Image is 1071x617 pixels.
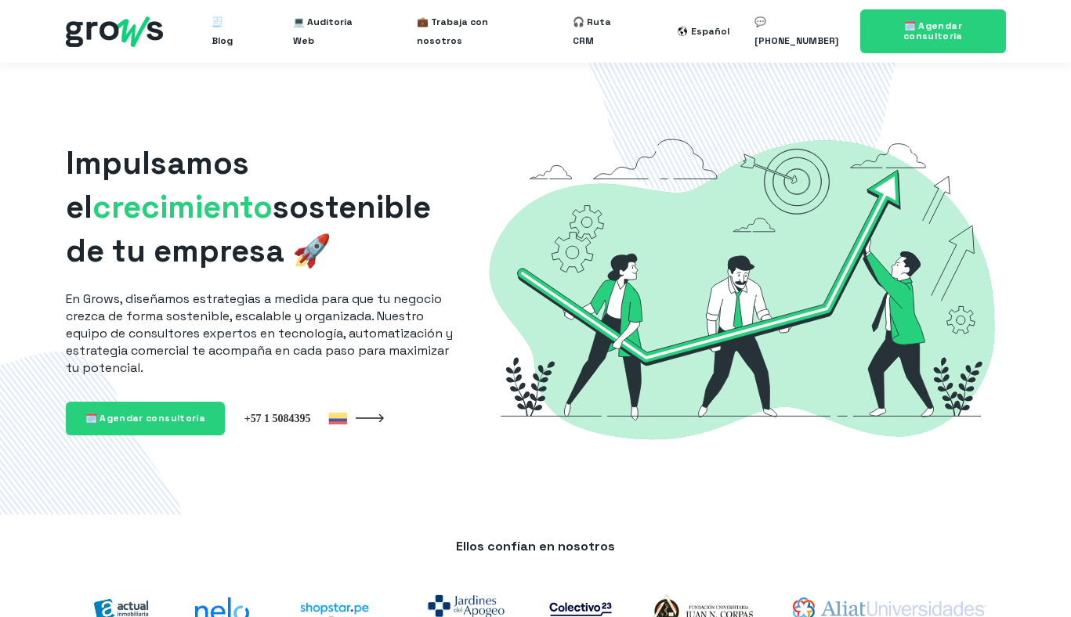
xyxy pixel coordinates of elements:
[417,6,523,56] a: 💼 Trabaja con nosotros
[66,538,1006,555] p: Ellos confían en nosotros
[860,9,1005,53] a: 🗓️ Agendar consultoría
[293,6,367,56] a: 💻 Auditoría Web
[85,412,206,424] span: 🗓️ Agendar consultoría
[66,402,226,435] a: 🗓️ Agendar consultoría
[66,290,453,377] p: En Grows, diseñamos estrategias a medida para que tu negocio crezca de forma sostenible, escalabl...
[549,602,612,615] img: co23
[691,22,729,41] div: Español
[478,113,1006,464] img: Grows-Growth-Marketing-Hacking-Hubspot
[66,142,453,273] h1: Impulsamos el sostenible de tu empresa 🚀
[754,6,841,56] a: 💬 [PHONE_NUMBER]
[573,6,628,56] a: 🎧 Ruta CRM
[92,187,273,227] span: crecimiento
[66,16,163,47] img: grows - hubspot
[244,411,347,425] img: Colombia +57 1 5084395
[212,6,243,56] a: 🧾 Blog
[903,20,963,42] span: 🗓️ Agendar consultoría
